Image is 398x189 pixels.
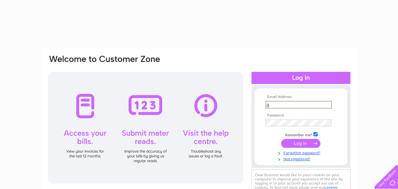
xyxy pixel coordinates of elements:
[266,149,338,155] a: Forgotten password?
[266,155,338,162] a: Not registered?
[264,131,338,138] td: Remember me?
[281,139,320,148] input: Submit
[264,113,338,118] th: Password:
[264,95,338,99] th: Email Address:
